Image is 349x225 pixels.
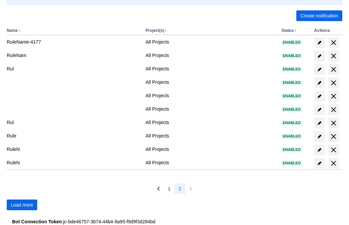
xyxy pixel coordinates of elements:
[282,148,302,152] span: Enabled
[179,183,181,194] span: 2
[146,65,276,72] div: All Projects
[311,26,342,35] th: Actions
[282,134,302,138] span: Enabled
[282,81,302,85] span: Enabled
[146,146,276,153] div: All Projects
[7,39,140,45] div: RuleName-4177
[146,132,276,139] div: All Projects
[330,146,338,154] span: delete
[330,92,338,100] span: delete
[7,159,140,166] div: RuleN
[168,183,170,194] span: 1
[282,67,302,71] span: Enabled
[330,119,338,127] span: delete
[146,79,276,86] div: All Projects
[330,132,338,140] span: delete
[317,134,322,139] span: edit
[282,94,302,98] span: Enabled
[317,94,322,99] span: edit
[330,159,338,167] span: delete
[317,80,322,86] span: edit
[7,65,140,72] div: Rul
[282,161,302,165] span: Enabled
[146,159,276,166] div: All Projects
[146,119,276,126] div: All Projects
[317,161,322,166] span: edit
[11,200,33,210] span: Load more
[146,39,276,45] div: All Projects
[146,28,164,33] button: Project(s)
[146,52,276,59] div: All Projects
[153,183,196,194] nav: Pagination
[282,41,302,44] span: Enabled
[300,10,338,21] span: Create notification
[282,28,294,33] button: Status
[282,108,302,111] span: Enabled
[330,39,338,47] span: delete
[317,40,322,45] span: edit
[12,218,337,225] div: : jc-bde46757-3b74-44b4-9a95-f9d9f3d284bd
[296,10,342,21] button: Create notification
[317,107,322,112] span: edit
[7,52,140,59] div: RuleNam
[185,183,196,194] button: Next
[317,147,322,153] span: edit
[146,106,276,112] div: All Projects
[282,54,302,58] span: Enabled
[317,120,322,126] span: edit
[146,92,276,99] div: All Projects
[7,119,140,126] div: Rul
[282,121,302,125] span: Enabled
[174,183,185,194] button: Page 2
[7,146,140,153] div: RuleN
[7,200,37,210] button: Load more
[330,106,338,114] span: delete
[7,132,140,139] div: Rule
[12,219,62,224] strong: Bot Connection Token
[164,183,174,194] button: Page 1
[153,183,164,194] button: Previous
[317,67,322,72] span: edit
[317,53,322,59] span: edit
[7,28,18,33] button: Name
[330,52,338,60] span: delete
[330,65,338,73] span: delete
[330,79,338,87] span: delete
